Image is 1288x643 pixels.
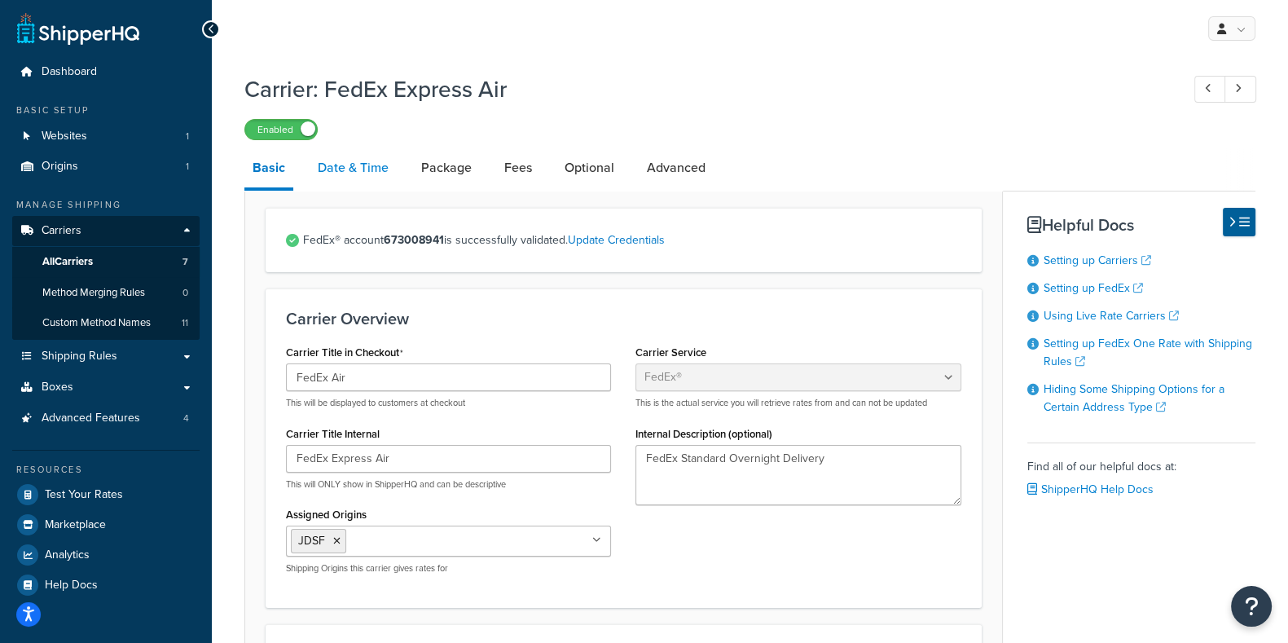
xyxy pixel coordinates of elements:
a: Dashboard [12,57,200,87]
p: This is the actual service you will retrieve rates from and can not be updated [635,397,961,409]
a: ShipperHQ Help Docs [1027,481,1154,498]
h3: Helpful Docs [1027,216,1255,234]
label: Carrier Title in Checkout [286,346,403,359]
button: Hide Help Docs [1223,208,1255,236]
label: Carrier Service [635,346,706,359]
a: Setting up Carriers [1044,252,1151,269]
a: Next Record [1224,76,1256,103]
a: Update Credentials [568,231,665,249]
a: Advanced [639,148,714,187]
span: 1 [186,160,189,174]
div: Manage Shipping [12,198,200,212]
a: Custom Method Names11 [12,308,200,338]
span: Help Docs [45,579,98,592]
span: FedEx® account is successfully validated. [303,229,961,252]
span: 7 [182,255,188,269]
span: All Carriers [42,255,93,269]
label: Internal Description (optional) [635,428,772,440]
span: Boxes [42,381,73,394]
a: Shipping Rules [12,341,200,372]
button: Open Resource Center [1231,586,1272,627]
div: Basic Setup [12,103,200,117]
a: Optional [556,148,622,187]
a: Setting up FedEx [1044,280,1143,297]
a: Previous Record [1194,76,1226,103]
li: Advanced Features [12,403,200,434]
a: Help Docs [12,570,200,600]
h1: Carrier: FedEx Express Air [244,73,1164,105]
span: Marketplace [45,518,106,532]
a: Advanced Features4 [12,403,200,434]
a: Test Your Rates [12,480,200,509]
li: Origins [12,152,200,182]
span: Shipping Rules [42,350,117,363]
a: Date & Time [310,148,397,187]
a: Boxes [12,372,200,403]
span: Origins [42,160,78,174]
li: Method Merging Rules [12,278,200,308]
a: Using Live Rate Carriers [1044,307,1179,324]
a: Package [413,148,480,187]
li: Websites [12,121,200,152]
a: Origins1 [12,152,200,182]
label: Enabled [245,120,317,139]
li: Custom Method Names [12,308,200,338]
a: Websites1 [12,121,200,152]
a: Analytics [12,540,200,570]
span: 0 [182,286,188,300]
a: Method Merging Rules0 [12,278,200,308]
span: Method Merging Rules [42,286,145,300]
a: AllCarriers7 [12,247,200,277]
a: Marketplace [12,510,200,540]
h3: Carrier Overview [286,310,961,328]
span: Dashboard [42,65,97,79]
span: 4 [183,412,189,425]
a: Carriers [12,216,200,246]
span: JDSF [298,532,325,549]
span: Carriers [42,224,81,238]
span: Custom Method Names [42,316,151,330]
a: Fees [496,148,540,187]
li: Carriers [12,216,200,340]
span: Analytics [45,548,90,562]
div: Find all of our helpful docs at: [1027,443,1255,501]
p: This will be displayed to customers at checkout [286,397,611,409]
span: Advanced Features [42,412,140,425]
p: This will ONLY show in ShipperHQ and can be descriptive [286,478,611,491]
strong: 673008941 [384,231,444,249]
textarea: FedEx Standard Overnight Delivery [635,445,961,505]
a: Basic [244,148,293,191]
p: Shipping Origins this carrier gives rates for [286,562,611,575]
span: 11 [182,316,188,330]
a: Hiding Some Shipping Options for a Certain Address Type [1044,381,1224,416]
label: Assigned Origins [286,509,367,521]
a: Setting up FedEx One Rate with Shipping Rules [1044,335,1252,370]
div: Resources [12,463,200,477]
span: 1 [186,130,189,143]
span: Test Your Rates [45,488,123,502]
label: Carrier Title Internal [286,428,380,440]
span: Websites [42,130,87,143]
